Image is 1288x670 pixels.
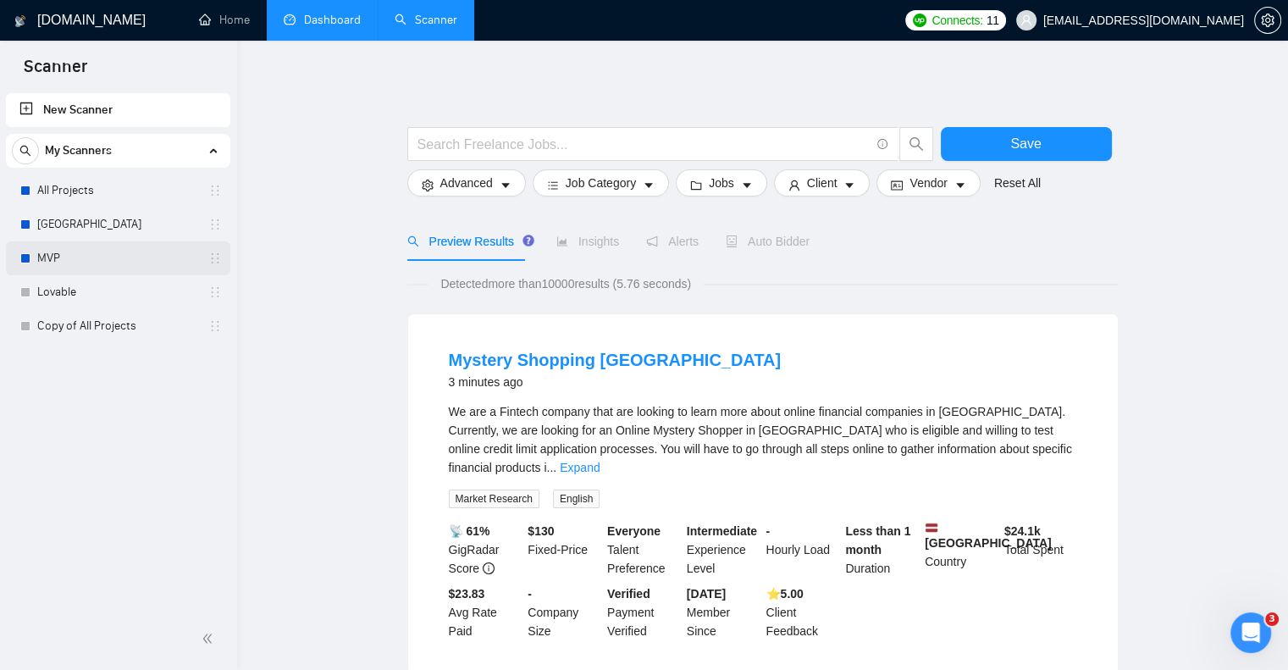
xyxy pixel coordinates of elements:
[27,235,264,335] div: Thank you for reaching out 🙏 ​ The "Estimated GigRadar expense on this scanner is ... per month" ...
[84,468,163,481] b: Auto Bidder
[284,13,361,27] a: dashboardDashboard
[440,174,493,192] span: Advanced
[407,235,529,248] span: Preview Results
[604,584,683,640] div: Payment Verified
[766,587,804,601] b: ⭐️ 5.00
[1265,612,1279,626] span: 3
[449,402,1077,477] div: We are a Fintech company that are looking to learn more about online financial companies in Moldo...
[546,461,556,474] span: ...
[11,7,43,39] button: go back
[37,275,198,309] a: Lovable
[202,630,218,647] span: double-left
[876,169,980,197] button: idcardVendorcaret-down
[297,7,328,37] div: Close
[395,13,457,27] a: searchScanner
[604,522,683,578] div: Talent Preference
[774,169,871,197] button: userClientcaret-down
[726,235,738,247] span: robot
[208,184,222,197] span: holder
[553,490,600,508] span: English
[105,119,135,130] b: Dima
[449,524,490,538] b: 📡 61%
[607,587,650,601] b: Verified
[676,169,767,197] button: folderJobscaret-down
[6,93,230,127] li: New Scanner
[449,372,782,392] div: 3 minutes ago
[528,587,532,601] b: -
[117,71,277,86] span: More in the Help Center
[6,134,230,343] li: My Scanners
[987,11,999,30] span: 11
[845,524,910,556] b: Less than 1 month
[37,208,198,241] a: [GEOGRAPHIC_DATA]
[14,64,41,91] img: Profile image for AI Assistant from GigRadar 📡
[37,309,198,343] a: Copy of All Projects
[1020,14,1032,26] span: user
[687,587,726,601] b: [DATE]
[763,584,843,640] div: Client Feedback
[646,235,658,247] span: notification
[521,233,536,248] div: Tooltip anchor
[445,522,525,578] div: GigRadar Score
[766,524,771,538] b: -
[417,134,870,155] input: Search Freelance Jobs...
[27,342,264,359] div: This estimate includes:
[449,490,539,508] span: Market Research
[83,116,100,133] img: Profile image for Dima
[53,58,324,99] a: More in the Help Center
[913,14,926,27] img: upwork-logo.png
[891,179,903,191] span: idcard
[1255,14,1280,27] span: setting
[199,13,250,27] a: homeHome
[683,584,763,640] div: Member Since
[1001,522,1081,578] div: Total Spent
[45,134,112,168] span: My Scanners
[422,179,434,191] span: setting
[14,152,325,224] div: Dima says…
[687,524,757,538] b: Intermediate
[646,235,699,248] span: Alerts
[407,235,419,247] span: search
[566,174,636,192] span: Job Category
[842,522,921,578] div: Duration
[763,522,843,578] div: Hourly Load
[483,562,495,574] span: info-circle
[643,179,655,191] span: caret-down
[14,152,278,223] div: Hey there! Dima is here to help you 🤓Please, give me a couple of minutes to check your request mo...
[926,522,937,534] img: 🇱🇻
[40,360,216,374] b: Price for Upwork connects
[12,137,39,164] button: search
[941,127,1112,161] button: Save
[931,11,982,30] span: Connects:
[40,396,248,425] b: Price for each proposal sent by GigRadar
[556,235,568,247] span: area-chart
[208,285,222,299] span: holder
[994,174,1041,192] a: Reset All
[265,7,297,39] button: Home
[788,179,800,191] span: user
[524,584,604,640] div: Company Size
[27,179,264,212] div: Please, give me a couple of minutes to check your request more precisely 💻
[40,395,264,442] li: (usage credits) ​
[843,179,855,191] span: caret-down
[449,351,782,369] a: Mystery Shopping [GEOGRAPHIC_DATA]
[741,179,753,191] span: caret-down
[1010,133,1041,154] span: Save
[428,274,703,293] span: Detected more than 10000 results (5.76 seconds)
[449,587,485,601] b: $23.83
[1254,14,1281,27] a: setting
[105,117,255,132] div: joined the conversation
[27,485,159,515] b: Connects Expense
[37,241,198,275] a: MVP
[445,584,525,640] div: Avg Rate Paid
[82,10,263,36] h1: AI Assistant from GigRadar 📡
[37,174,198,208] a: All Projects
[208,218,222,231] span: holder
[909,174,947,192] span: Vendor
[607,524,661,538] b: Everyone
[709,174,734,192] span: Jobs
[208,319,222,333] span: holder
[925,522,1052,550] b: [GEOGRAPHIC_DATA]
[14,8,26,35] img: logo
[40,359,264,390] li: needed for proposals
